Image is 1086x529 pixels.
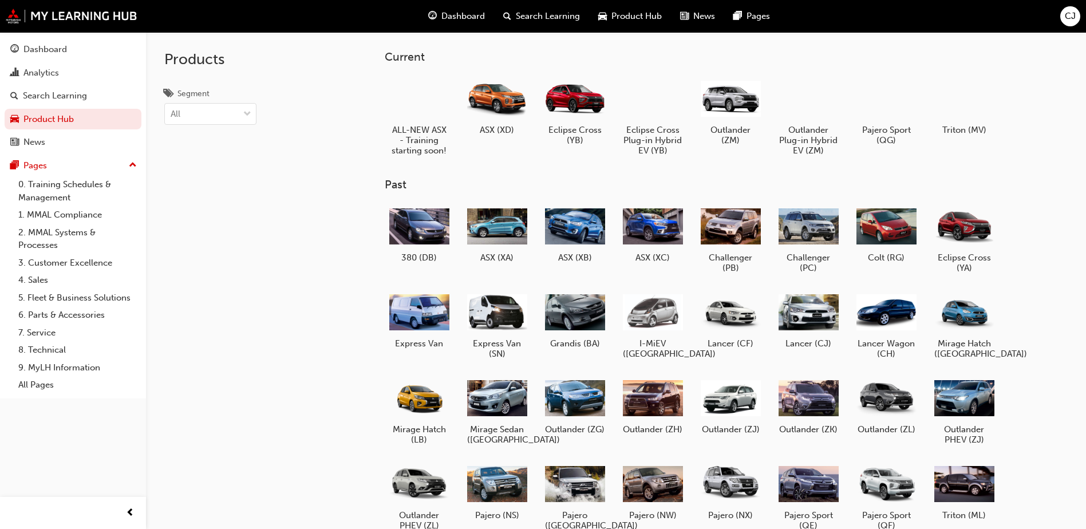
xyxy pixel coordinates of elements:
a: ASX (XB) [540,201,609,267]
h5: Outlander PHEV (ZJ) [934,424,994,445]
a: Lancer (CF) [696,287,765,353]
a: 2. MMAL Systems & Processes [14,224,141,254]
h5: ALL-NEW ASX - Training starting soon! [389,125,449,156]
a: I-MiEV ([GEOGRAPHIC_DATA]) [618,287,687,364]
span: pages-icon [10,161,19,171]
span: Product Hub [611,10,662,23]
a: Outlander (ZH) [618,373,687,439]
a: Pajero (NX) [696,459,765,525]
h5: Pajero (NS) [467,510,527,520]
span: car-icon [10,115,19,125]
h5: Outlander (ZK) [779,424,839,435]
a: 3. Customer Excellence [14,254,141,272]
div: Dashboard [23,43,67,56]
a: Challenger (PB) [696,201,765,278]
h5: Challenger (PC) [779,252,839,273]
div: Analytics [23,66,59,80]
h5: Mirage Hatch ([GEOGRAPHIC_DATA]) [934,338,994,359]
h5: Lancer Wagon (CH) [856,338,917,359]
a: 5. Fleet & Business Solutions [14,289,141,307]
img: mmal [6,9,137,23]
a: Eclipse Cross (YA) [930,201,998,278]
a: Outlander (ZM) [696,73,765,149]
span: Dashboard [441,10,485,23]
a: Eclipse Cross (YB) [540,73,609,149]
a: Outlander (ZG) [540,373,609,439]
a: Colt (RG) [852,201,921,267]
a: Challenger (PC) [774,201,843,278]
span: Pages [747,10,770,23]
div: Pages [23,159,47,172]
h5: Mirage Sedan ([GEOGRAPHIC_DATA]) [467,424,527,445]
span: guage-icon [428,9,437,23]
h5: ASX (XA) [467,252,527,263]
a: 8. Technical [14,341,141,359]
h5: I-MiEV ([GEOGRAPHIC_DATA]) [623,338,683,359]
a: Mirage Hatch ([GEOGRAPHIC_DATA]) [930,287,998,364]
a: Outlander Plug-in Hybrid EV (ZM) [774,73,843,160]
h5: Outlander (ZJ) [701,424,761,435]
a: 6. Parts & Accessories [14,306,141,324]
a: News [5,132,141,153]
a: ALL-NEW ASX - Training starting soon! [385,73,453,160]
h5: Pajero (NX) [701,510,761,520]
a: 4. Sales [14,271,141,289]
a: Pajero (NS) [463,459,531,525]
span: news-icon [680,9,689,23]
h2: Products [164,50,256,69]
div: All [171,108,180,121]
a: Pajero (NW) [618,459,687,525]
h5: Lancer (CJ) [779,338,839,349]
h5: Express Van [389,338,449,349]
a: Outlander (ZL) [852,373,921,439]
div: Search Learning [23,89,87,102]
a: ASX (XC) [618,201,687,267]
a: Lancer (CJ) [774,287,843,353]
a: All Pages [14,376,141,394]
h5: Pajero Sport (QG) [856,125,917,145]
span: search-icon [503,9,511,23]
h5: Pajero (NW) [623,510,683,520]
h3: Current [385,50,1035,64]
span: CJ [1065,10,1076,23]
a: Express Van (SN) [463,287,531,364]
h5: Outlander (ZH) [623,424,683,435]
a: news-iconNews [671,5,724,28]
a: Outlander (ZJ) [696,373,765,439]
button: DashboardAnalyticsSearch LearningProduct HubNews [5,37,141,155]
a: Express Van [385,287,453,353]
a: Outlander PHEV (ZJ) [930,373,998,449]
h5: Challenger (PB) [701,252,761,273]
span: prev-icon [126,506,135,520]
span: Search Learning [516,10,580,23]
h5: ASX (XD) [467,125,527,135]
h5: ASX (XB) [545,252,605,263]
a: 1. MMAL Compliance [14,206,141,224]
h5: Lancer (CF) [701,338,761,349]
span: chart-icon [10,68,19,78]
a: car-iconProduct Hub [589,5,671,28]
h5: ASX (XC) [623,252,683,263]
a: Lancer Wagon (CH) [852,287,921,364]
a: Pajero Sport (QG) [852,73,921,149]
span: search-icon [10,91,18,101]
h5: Outlander (ZG) [545,424,605,435]
h5: Eclipse Cross Plug-in Hybrid EV (YB) [623,125,683,156]
a: 380 (DB) [385,201,453,267]
h3: Past [385,178,1035,191]
span: guage-icon [10,45,19,55]
h5: Mirage Hatch (LB) [389,424,449,445]
a: Grandis (BA) [540,287,609,353]
a: Analytics [5,62,141,84]
span: down-icon [243,107,251,122]
a: 9. MyLH Information [14,359,141,377]
button: Pages [5,155,141,176]
h5: Colt (RG) [856,252,917,263]
h5: Grandis (BA) [545,338,605,349]
a: pages-iconPages [724,5,779,28]
a: Triton (ML) [930,459,998,525]
span: pages-icon [733,9,742,23]
a: Triton (MV) [930,73,998,139]
span: News [693,10,715,23]
h5: Outlander (ZM) [701,125,761,145]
